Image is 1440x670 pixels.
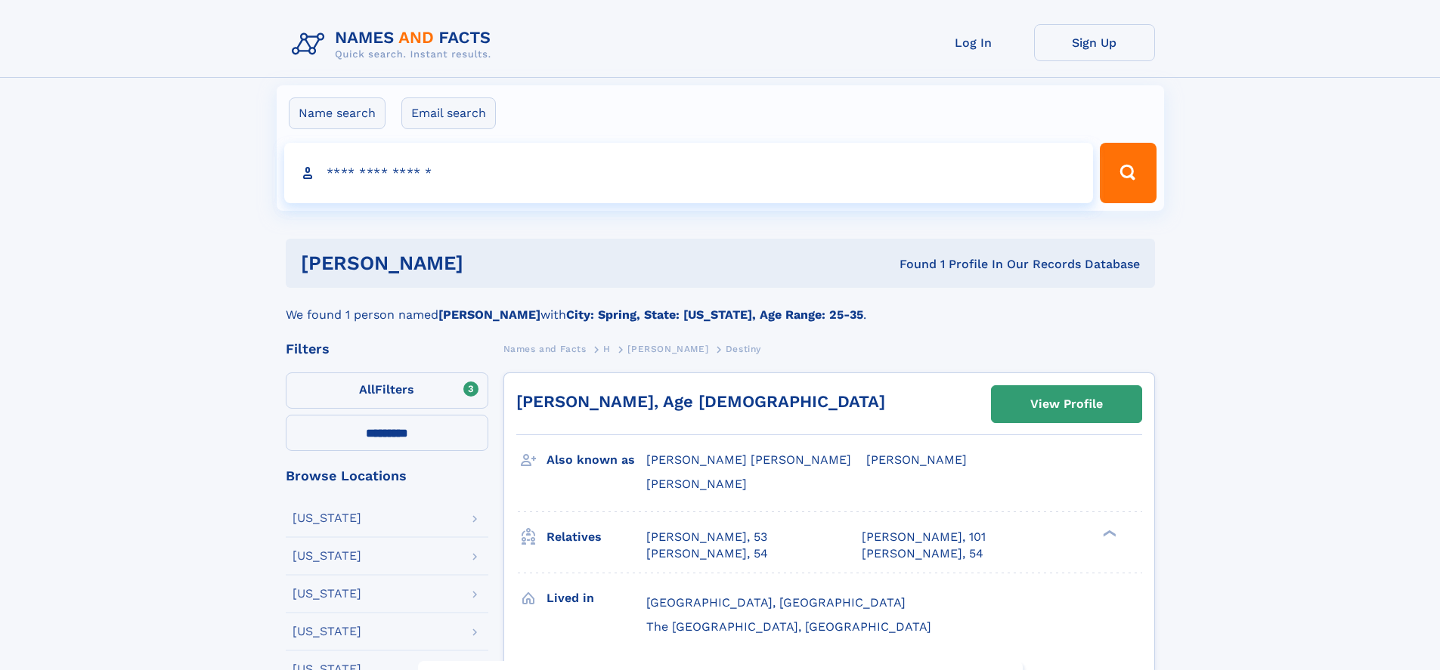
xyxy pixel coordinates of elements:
h3: Also known as [547,447,646,473]
div: Found 1 Profile In Our Records Database [681,256,1140,273]
a: [PERSON_NAME], 53 [646,529,767,545]
label: Filters [286,372,488,409]
h3: Relatives [547,524,646,550]
label: Email search [401,97,496,129]
span: [PERSON_NAME] [627,344,708,354]
div: ❯ [1099,528,1117,538]
span: H [603,344,611,354]
label: Name search [289,97,386,129]
input: search input [284,143,1094,203]
a: Names and Facts [503,339,587,358]
span: [PERSON_NAME] [PERSON_NAME] [646,452,851,467]
a: [PERSON_NAME], 101 [862,529,986,545]
div: View Profile [1030,387,1103,421]
b: [PERSON_NAME] [438,307,540,322]
div: We found 1 person named with . [286,288,1155,324]
div: [US_STATE] [293,512,361,524]
div: [US_STATE] [293,550,361,562]
div: Filters [286,342,488,356]
b: City: Spring, State: [US_STATE], Age Range: 25-35 [566,307,863,322]
div: Browse Locations [286,469,488,483]
span: [PERSON_NAME] [866,452,967,467]
a: View Profile [992,386,1141,422]
img: Logo Names and Facts [286,24,503,65]
a: [PERSON_NAME], Age [DEMOGRAPHIC_DATA] [516,392,885,411]
span: [GEOGRAPHIC_DATA], [GEOGRAPHIC_DATA] [646,595,906,610]
h1: [PERSON_NAME] [301,254,682,273]
a: Sign Up [1034,24,1155,61]
span: All [359,382,375,397]
a: [PERSON_NAME] [627,339,708,358]
span: [PERSON_NAME] [646,477,747,491]
a: [PERSON_NAME], 54 [646,545,768,562]
button: Search Button [1100,143,1156,203]
div: [US_STATE] [293,625,361,638]
span: The [GEOGRAPHIC_DATA], [GEOGRAPHIC_DATA] [646,619,931,634]
a: Log In [913,24,1034,61]
a: H [603,339,611,358]
h3: Lived in [547,585,646,611]
span: Destiny [726,344,761,354]
a: [PERSON_NAME], 54 [862,545,983,562]
div: [US_STATE] [293,588,361,600]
